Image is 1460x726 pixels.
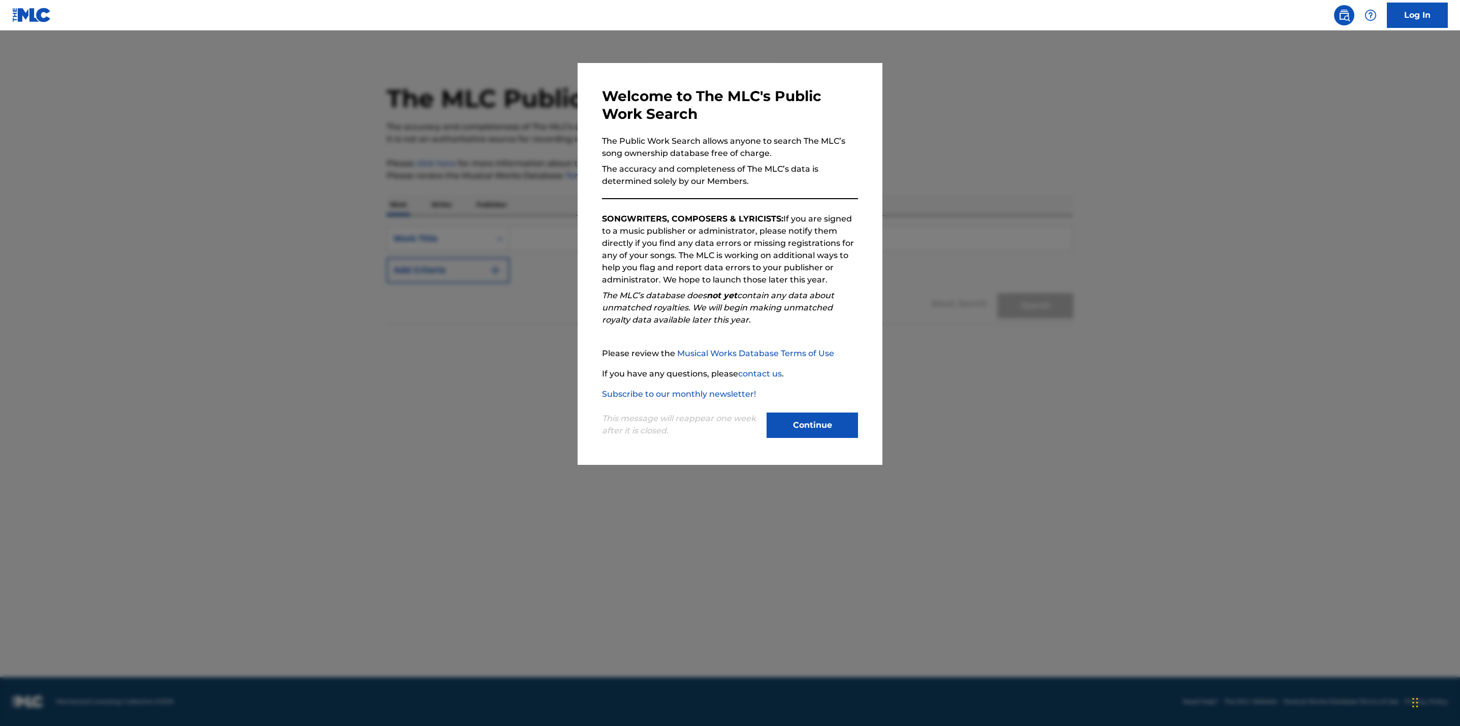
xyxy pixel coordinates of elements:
[1334,5,1354,25] a: Public Search
[602,87,858,123] h3: Welcome to The MLC's Public Work Search
[12,8,51,22] img: MLC Logo
[1338,9,1350,21] img: search
[1387,3,1448,28] a: Log In
[1409,677,1460,726] div: Widget chat
[707,291,737,300] strong: not yet
[767,413,858,438] button: Continue
[602,291,834,325] em: The MLC’s database does contain any data about unmatched royalties. We will begin making unmatche...
[1364,9,1377,21] img: help
[602,163,858,187] p: The accuracy and completeness of The MLC’s data is determined solely by our Members.
[602,213,858,286] p: If you are signed to a music publisher or administrator, please notify them directly if you find ...
[1360,5,1381,25] div: Help
[602,135,858,160] p: The Public Work Search allows anyone to search The MLC’s song ownership database free of charge.
[602,214,783,224] strong: SONGWRITERS, COMPOSERS & LYRICISTS:
[602,389,756,399] a: Subscribe to our monthly newsletter!
[1412,687,1418,718] div: Trascina
[602,413,760,437] p: This message will reappear one week after it is closed.
[602,348,858,360] p: Please review the
[602,368,858,380] p: If you have any questions, please .
[738,369,782,378] a: contact us
[1409,677,1460,726] iframe: Chat Widget
[677,349,834,358] a: Musical Works Database Terms of Use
